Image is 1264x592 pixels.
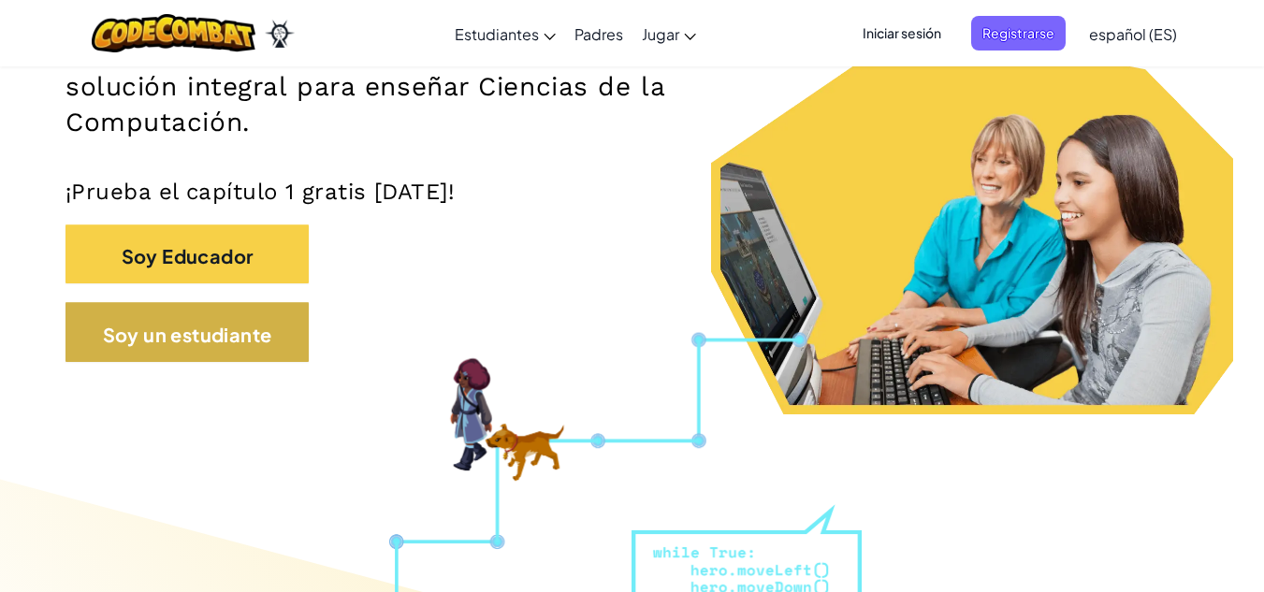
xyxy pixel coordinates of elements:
font: Una aventura de programación para estudiantes y tu solución integral para enseñar Ciencias de la ... [65,36,769,137]
a: Jugar [632,8,705,59]
font: Jugar [642,24,679,44]
a: Estudiantes [445,8,565,59]
font: Registrarse [982,24,1054,41]
font: español (ES) [1089,24,1177,44]
font: Estudiantes [455,24,539,44]
button: Iniciar sesión [851,16,952,51]
a: español (ES) [1080,8,1186,59]
button: Soy un estudiante [65,302,309,362]
font: Iniciar sesión [863,24,941,41]
button: Soy Educador [65,224,309,284]
font: Soy Educador [122,243,254,267]
img: Ozaria [265,20,295,48]
button: Registrarse [971,16,1066,51]
font: Soy un estudiante [103,322,272,345]
font: ¡Prueba el capítulo 1 gratis [DATE]! [65,179,455,205]
a: Padres [565,8,632,59]
font: Padres [574,24,623,44]
img: Logotipo de CodeCombat [92,14,255,52]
